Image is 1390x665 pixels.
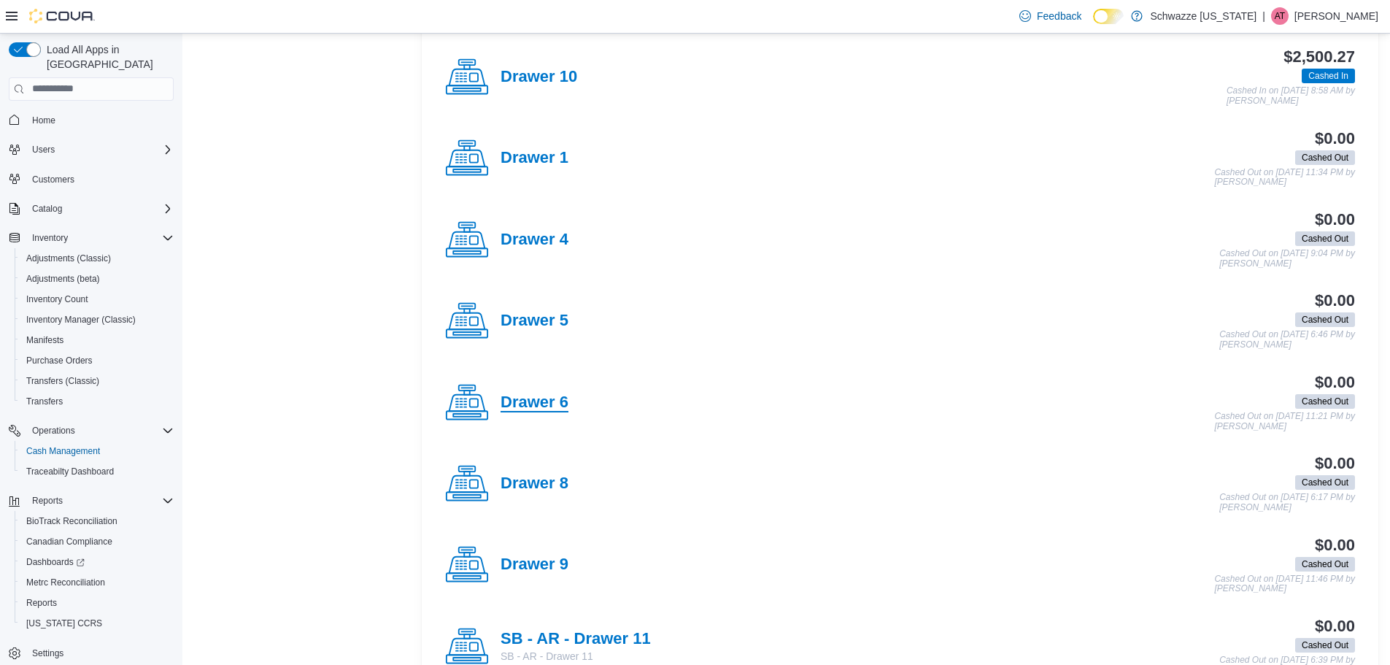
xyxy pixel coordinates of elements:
span: Users [26,141,174,158]
span: Cashed Out [1302,639,1348,652]
span: Users [32,144,55,155]
a: Inventory Manager (Classic) [20,311,142,328]
p: [PERSON_NAME] [1294,7,1378,25]
h4: Drawer 1 [501,149,568,168]
button: Adjustments (beta) [15,269,179,289]
span: Canadian Compliance [20,533,174,550]
span: Purchase Orders [20,352,174,369]
span: Adjustments (Classic) [20,250,174,267]
button: Inventory [3,228,179,248]
p: | [1262,7,1265,25]
span: Inventory Count [26,293,88,305]
span: Operations [26,422,174,439]
span: Cashed Out [1295,394,1355,409]
a: Customers [26,171,80,188]
span: Inventory Manager (Classic) [26,314,136,326]
span: Cashed Out [1302,476,1348,489]
span: Customers [32,174,74,185]
span: Dashboards [20,553,174,571]
span: Reports [20,594,174,612]
button: Cash Management [15,441,179,461]
span: Catalog [26,200,174,218]
a: Canadian Compliance [20,533,118,550]
a: Adjustments (beta) [20,270,106,288]
button: Manifests [15,330,179,350]
a: Transfers [20,393,69,410]
span: Settings [26,644,174,662]
span: Feedback [1037,9,1081,23]
span: Washington CCRS [20,615,174,632]
h3: $2,500.27 [1283,48,1355,66]
button: Operations [26,422,81,439]
button: Inventory Manager (Classic) [15,310,179,330]
h4: Drawer 5 [501,312,568,331]
span: Catalog [32,203,62,215]
a: Adjustments (Classic) [20,250,117,267]
span: Cashed Out [1295,638,1355,653]
button: Reports [15,593,179,613]
button: [US_STATE] CCRS [15,613,179,634]
span: AT [1275,7,1285,25]
p: Cashed In on [DATE] 8:58 AM by [PERSON_NAME] [1227,86,1355,106]
span: Traceabilty Dashboard [20,463,174,480]
span: Home [26,111,174,129]
span: Cashed Out [1295,150,1355,165]
span: Cashed Out [1295,312,1355,327]
span: Adjustments (Classic) [26,253,111,264]
span: Inventory [32,232,68,244]
button: BioTrack Reconciliation [15,511,179,531]
span: Inventory Manager (Classic) [20,311,174,328]
button: Inventory [26,229,74,247]
span: Transfers (Classic) [26,375,99,387]
span: Inventory [26,229,174,247]
button: Canadian Compliance [15,531,179,552]
p: Cashed Out on [DATE] 11:34 PM by [PERSON_NAME] [1214,168,1355,188]
span: Cashed Out [1302,151,1348,164]
a: Traceabilty Dashboard [20,463,120,480]
span: Dark Mode [1093,24,1094,25]
button: Users [26,141,61,158]
a: Feedback [1013,1,1087,31]
span: Reports [32,495,63,507]
span: Adjustments (beta) [26,273,100,285]
button: Reports [26,492,69,510]
button: Transfers [15,391,179,412]
button: Operations [3,420,179,441]
p: Cashed Out on [DATE] 9:04 PM by [PERSON_NAME] [1219,249,1355,269]
span: Home [32,115,55,126]
button: Transfers (Classic) [15,371,179,391]
a: BioTrack Reconciliation [20,512,123,530]
h3: $0.00 [1315,211,1355,228]
span: Metrc Reconciliation [26,577,105,588]
h3: $0.00 [1315,455,1355,472]
h3: $0.00 [1315,130,1355,147]
a: Dashboards [20,553,90,571]
span: Reports [26,492,174,510]
button: Traceabilty Dashboard [15,461,179,482]
div: Alex Trevino [1271,7,1289,25]
h3: $0.00 [1315,537,1355,554]
span: Cashed Out [1302,232,1348,245]
span: Traceabilty Dashboard [26,466,114,477]
a: Cash Management [20,442,106,460]
button: Adjustments (Classic) [15,248,179,269]
h4: Drawer 4 [501,231,568,250]
input: Dark Mode [1093,9,1124,24]
span: Manifests [20,331,174,349]
span: Cashed Out [1295,231,1355,246]
span: Manifests [26,334,63,346]
button: Settings [3,642,179,664]
span: Canadian Compliance [26,536,112,547]
h3: $0.00 [1315,618,1355,635]
span: Cashed Out [1302,558,1348,571]
span: Cash Management [26,445,100,457]
p: Cashed Out on [DATE] 6:46 PM by [PERSON_NAME] [1219,330,1355,350]
h4: Drawer 9 [501,556,568,574]
button: Users [3,139,179,160]
h4: SB - AR - Drawer 11 [501,630,651,649]
a: Home [26,112,61,129]
img: Cova [29,9,95,23]
span: Adjustments (beta) [20,270,174,288]
span: Customers [26,170,174,188]
h4: Drawer 10 [501,68,577,87]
